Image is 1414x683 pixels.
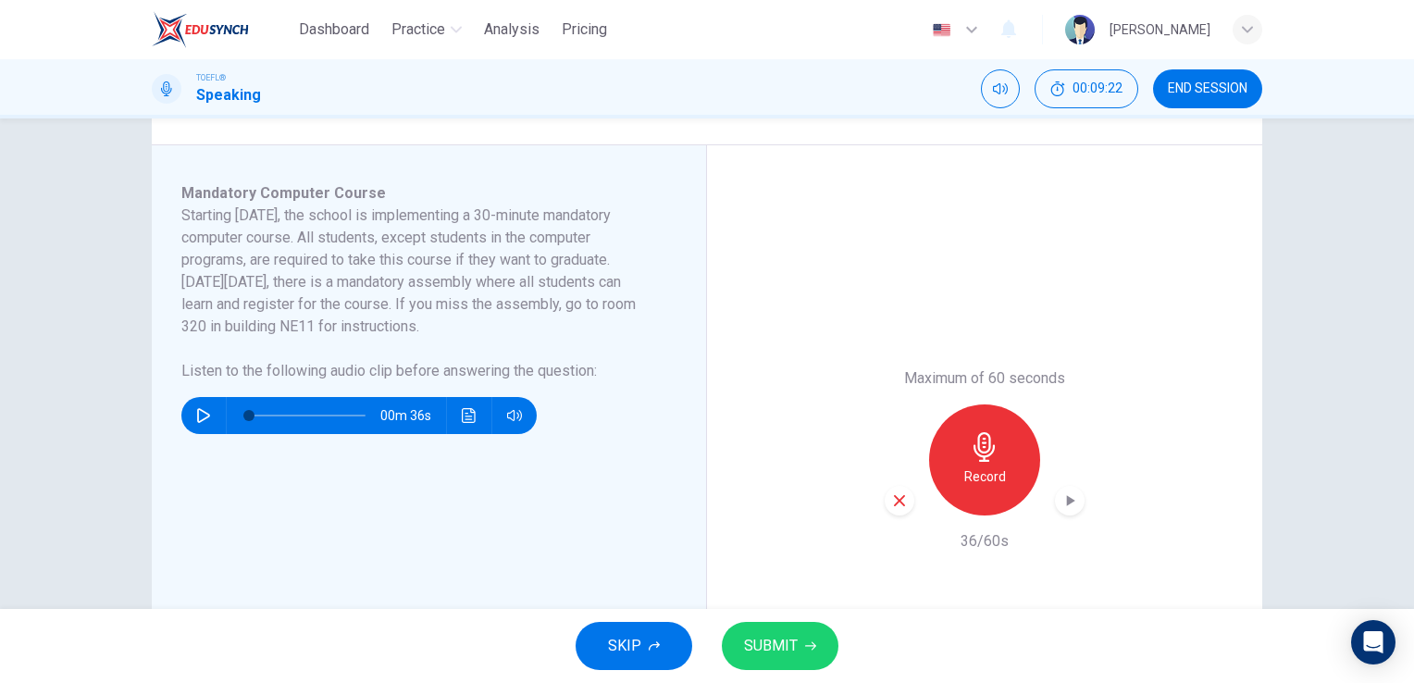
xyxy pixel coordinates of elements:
button: Analysis [477,13,547,46]
h6: Starting [DATE], the school is implementing a 30-minute mandatory computer course. All students, ... [181,205,654,338]
span: 00m 36s [380,397,446,434]
button: SUBMIT [722,622,838,670]
span: Mandatory Computer Course [181,184,386,202]
div: Mute [981,69,1020,108]
h6: Record [964,466,1006,488]
h6: Maximum of 60 seconds [904,367,1065,390]
h1: Speaking [196,84,261,106]
button: SKIP [576,622,692,670]
a: EduSynch logo [152,11,291,48]
span: Dashboard [299,19,369,41]
button: Dashboard [291,13,377,46]
div: [PERSON_NAME] [1110,19,1210,41]
div: Open Intercom Messenger [1351,620,1395,664]
button: 00:09:22 [1035,69,1138,108]
span: Pricing [562,19,607,41]
button: Pricing [554,13,614,46]
img: EduSynch logo [152,11,249,48]
h6: Listen to the following audio clip before answering the question : [181,360,654,382]
img: Profile picture [1065,15,1095,44]
button: Click to see the audio transcription [454,397,484,434]
span: SKIP [608,633,641,659]
span: SUBMIT [744,633,798,659]
img: en [930,23,953,37]
span: Analysis [484,19,540,41]
span: 00:09:22 [1073,81,1123,96]
button: Record [929,404,1040,515]
span: END SESSION [1168,81,1247,96]
button: END SESSION [1153,69,1262,108]
div: Hide [1035,69,1138,108]
button: Practice [384,13,469,46]
h6: 36/60s [961,530,1009,553]
span: Practice [391,19,445,41]
span: TOEFL® [196,71,226,84]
